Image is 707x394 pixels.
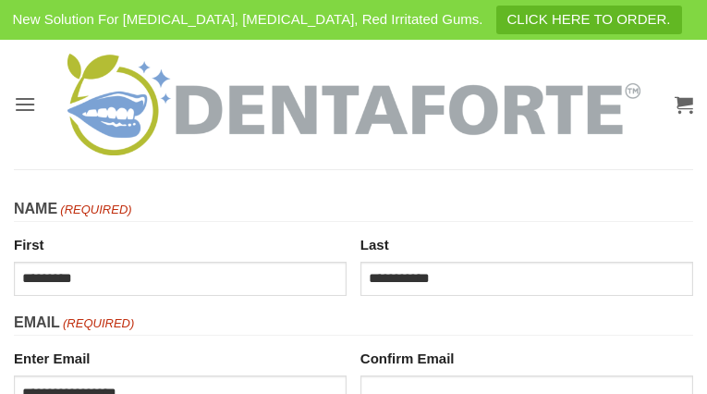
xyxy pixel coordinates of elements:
legend: Email [14,311,693,336]
img: DENTAFORTE™ [67,54,640,155]
a: View cart [675,84,693,125]
label: Last [360,229,693,256]
legend: Name [14,197,693,222]
a: Menu [14,81,36,127]
label: First [14,229,347,256]
a: CLICK HERE TO ORDER. [496,6,682,34]
label: Enter Email [14,343,347,370]
label: Confirm Email [360,343,693,370]
span: (Required) [61,314,134,334]
span: (Required) [59,201,132,220]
